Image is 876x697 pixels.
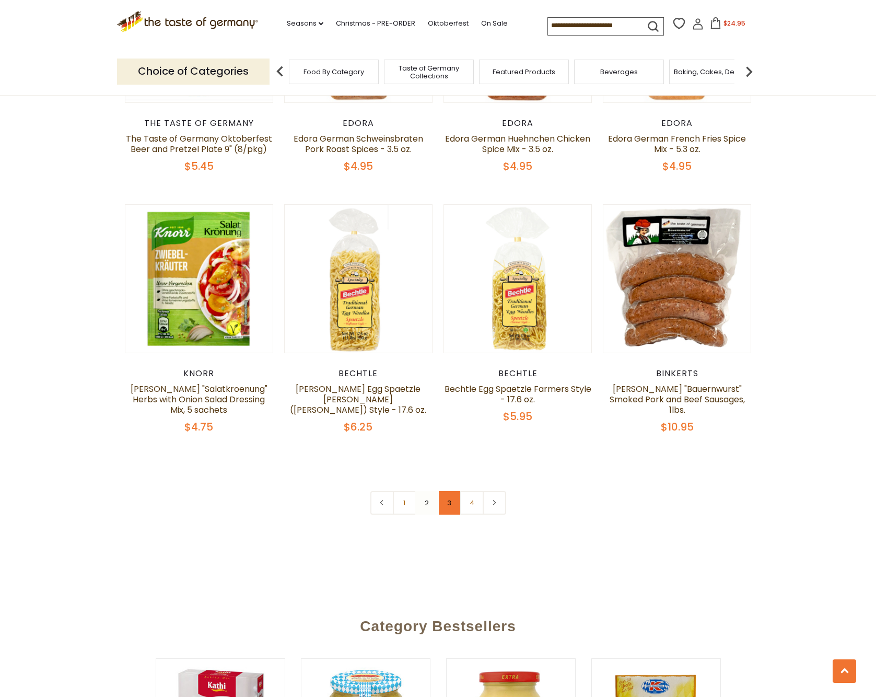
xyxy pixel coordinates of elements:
[438,491,461,515] a: 3
[503,159,532,173] span: $4.95
[125,118,274,129] div: The Taste of Germany
[443,118,592,129] div: Edora
[131,383,267,416] a: [PERSON_NAME] "Salatkroenung" Herbs with Onion Salad Dressing Mix, 5 sachets
[674,68,755,76] a: Baking, Cakes, Desserts
[460,491,484,515] a: 4
[481,18,508,29] a: On Sale
[344,420,372,434] span: $6.25
[125,205,273,353] img: Knorr "Salatkroenung" Herbs with Onion Salad Dressing Mix, 5 sachets
[445,383,591,405] a: Bechtle Egg Spaetzle Farmers Style - 17.6 oz.
[294,133,423,155] a: Edora German Schweinsbraten Pork Roast Spices - 3.5 oz.
[444,205,592,353] img: Bechtle Egg Spaetzle Farmers Style - 17.6 oz.
[284,368,433,379] div: Bechtle
[336,18,415,29] a: Christmas - PRE-ORDER
[445,133,590,155] a: Edora German Huehnchen Chicken Spice Mix - 3.5 oz.
[287,18,323,29] a: Seasons
[739,61,760,82] img: next arrow
[270,61,290,82] img: previous arrow
[493,68,555,76] a: Featured Products
[387,64,471,80] a: Taste of Germany Collections
[126,133,272,155] a: The Taste of Germany Oktoberfest Beer and Pretzel Plate 9" (8/pkg)
[184,420,213,434] span: $4.75
[600,68,638,76] a: Beverages
[503,409,532,424] span: $5.95
[706,17,750,33] button: $24.95
[285,205,433,353] img: Bechtle Egg Spaetzle Hofbauer (Shepherd) Style - 17.6 oz.
[603,205,751,353] img: Binkert
[723,19,745,28] span: $24.95
[603,368,752,379] div: Binkerts
[344,159,373,173] span: $4.95
[428,18,469,29] a: Oktoberfest
[610,383,745,416] a: [PERSON_NAME] "Bauernwurst" Smoked Pork and Beef Sausages, 1lbs.
[393,491,416,515] a: 1
[443,368,592,379] div: Bechtle
[290,383,426,416] a: [PERSON_NAME] Egg Spaetzle [PERSON_NAME] ([PERSON_NAME]) Style - 17.6 oz.
[603,118,752,129] div: Edora
[125,368,274,379] div: Knorr
[303,68,364,76] a: Food By Category
[661,420,694,434] span: $10.95
[608,133,746,155] a: Edora German French Fries Spice Mix - 5.3 oz.
[184,159,214,173] span: $5.45
[75,602,801,645] div: Category Bestsellers
[284,118,433,129] div: Edora
[117,59,270,84] p: Choice of Categories
[662,159,692,173] span: $4.95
